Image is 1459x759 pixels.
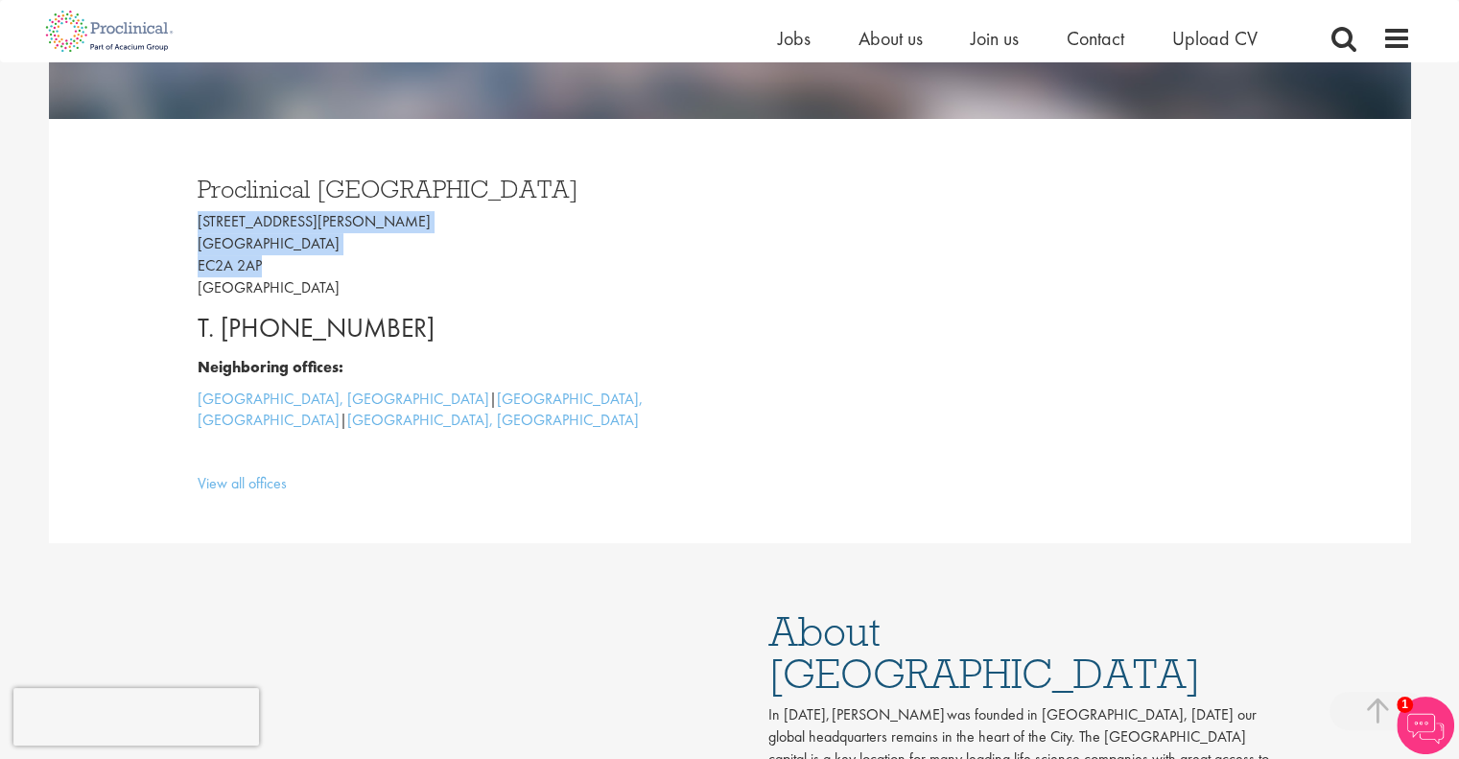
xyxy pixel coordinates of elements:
a: Jobs [778,26,811,51]
h1: About [GEOGRAPHIC_DATA] [768,610,1277,695]
a: Contact [1067,26,1124,51]
a: View all offices [198,473,287,493]
img: Chatbot [1397,697,1454,754]
a: [GEOGRAPHIC_DATA], [GEOGRAPHIC_DATA] [198,389,643,431]
a: Upload CV [1172,26,1258,51]
span: 1 [1397,697,1413,713]
a: [GEOGRAPHIC_DATA], [GEOGRAPHIC_DATA] [347,410,639,430]
h3: Proclinical [GEOGRAPHIC_DATA] [198,177,716,202]
a: About us [859,26,923,51]
p: T. [PHONE_NUMBER] [198,309,716,347]
p: | | [198,389,716,433]
a: [GEOGRAPHIC_DATA], [GEOGRAPHIC_DATA] [198,389,489,409]
p: [STREET_ADDRESS][PERSON_NAME] [GEOGRAPHIC_DATA] EC2A 2AP [GEOGRAPHIC_DATA] [198,211,716,298]
b: Neighboring offices: [198,357,343,377]
a: Join us [971,26,1019,51]
iframe: reCAPTCHA [13,688,259,746]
